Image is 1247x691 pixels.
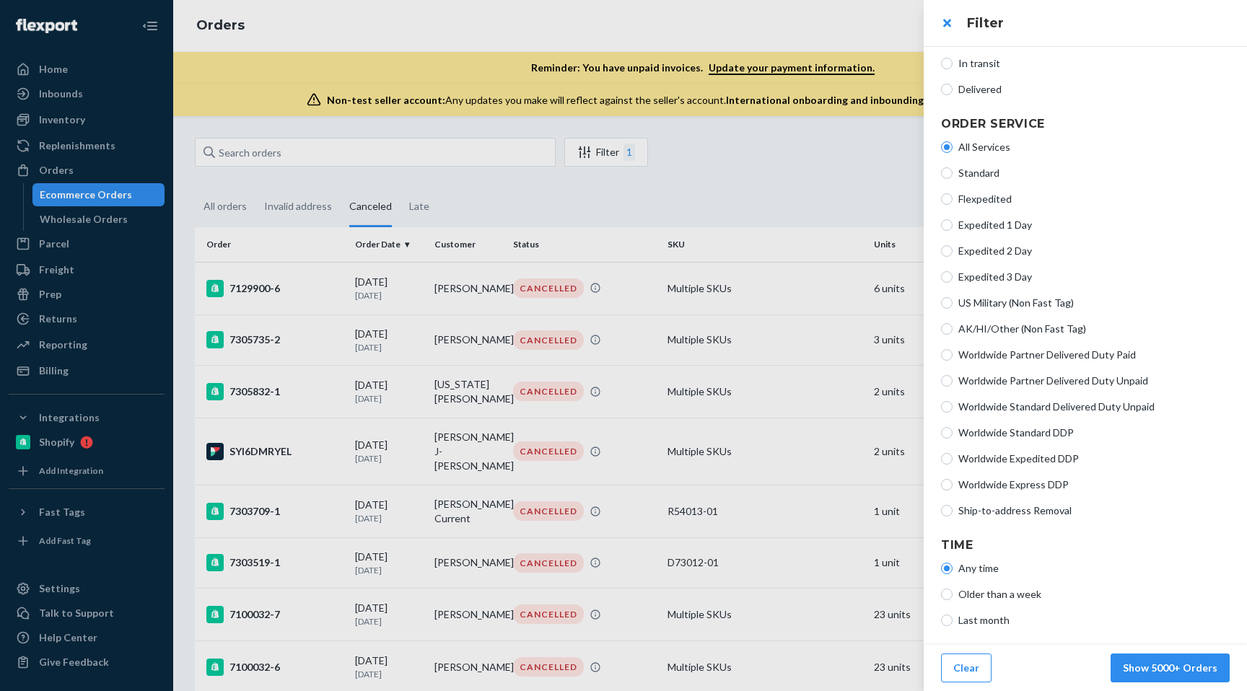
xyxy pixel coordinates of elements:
[941,271,953,283] input: Expedited 3 Day
[958,400,1230,414] span: Worldwide Standard Delivered Duty Unpaid
[958,374,1230,388] span: Worldwide Partner Delivered Duty Unpaid
[958,613,1230,628] span: Last month
[958,244,1230,258] span: Expedited 2 Day
[941,563,953,574] input: Any time
[958,218,1230,232] span: Expedited 1 Day
[941,653,992,682] button: Clear
[941,537,1230,554] h4: Time
[958,296,1230,310] span: US Military (Non Fast Tag)
[941,58,953,69] input: In transit
[958,270,1230,284] span: Expedited 3 Day
[958,452,1230,466] span: Worldwide Expedited DDP
[958,477,1230,492] span: Worldwide Express DDP
[941,615,953,626] input: Last month
[958,82,1230,97] span: Delivered
[941,375,953,387] input: Worldwide Partner Delivered Duty Unpaid
[958,587,1230,602] span: Older than a week
[958,348,1230,362] span: Worldwide Partner Delivered Duty Paid
[941,115,1230,133] h4: Order Service
[941,349,953,361] input: Worldwide Partner Delivered Duty Paid
[967,14,1230,32] h3: Filter
[958,503,1230,518] span: Ship-to-address Removal
[941,453,953,465] input: Worldwide Expedited DDP
[941,167,953,179] input: Standard
[941,245,953,257] input: Expedited 2 Day
[941,141,953,153] input: All Services
[941,297,953,309] input: US Military (Non Fast Tag)
[941,505,953,516] input: Ship-to-address Removal
[958,192,1230,206] span: Flexpedited
[941,84,953,95] input: Delivered
[941,193,953,205] input: Flexpedited
[1111,653,1230,682] button: Show 5000+ Orders
[958,140,1230,154] span: All Services
[941,219,953,231] input: Expedited 1 Day
[958,426,1230,440] span: Worldwide Standard DDP
[941,427,953,439] input: Worldwide Standard DDP
[941,479,953,490] input: Worldwide Express DDP
[958,166,1230,180] span: Standard
[958,56,1230,71] span: In transit
[958,561,1230,576] span: Any time
[941,323,953,335] input: AK/HI/Other (Non Fast Tag)
[958,322,1230,336] span: AK/HI/Other (Non Fast Tag)
[941,401,953,413] input: Worldwide Standard Delivered Duty Unpaid
[941,589,953,600] input: Older than a week
[932,9,961,38] button: close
